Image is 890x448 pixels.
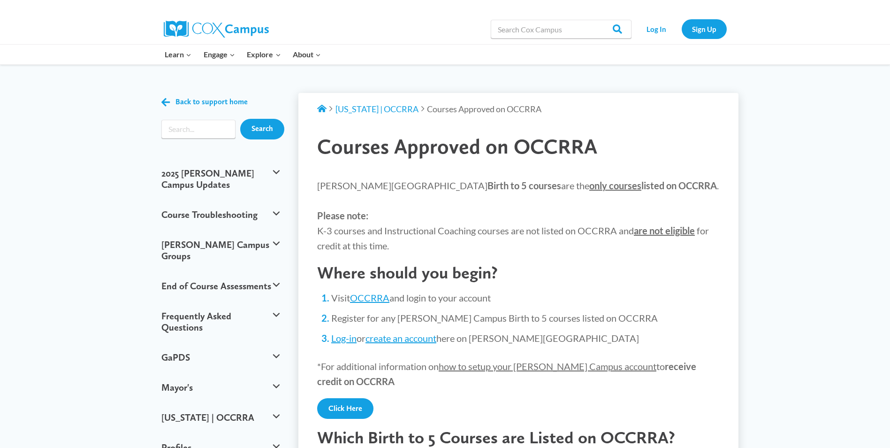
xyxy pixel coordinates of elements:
[159,45,327,64] nav: Primary Navigation
[240,119,284,139] input: Search
[157,301,285,342] button: Frequently Asked Questions
[157,230,285,271] button: [PERSON_NAME] Campus Groups
[157,342,285,372] button: GaPDS
[164,21,269,38] img: Cox Campus
[634,225,695,236] strong: are not eligible
[331,332,720,345] li: or here on [PERSON_NAME][GEOGRAPHIC_DATA]
[317,427,720,448] h2: Which Birth to 5 Courses are Listed on OCCRRA?
[365,332,436,344] a: create an account
[317,263,720,283] h2: Where should you begin?
[331,332,357,344] a: Log-in
[157,271,285,301] button: End of Course Assessments
[161,120,236,139] form: Search form
[331,291,720,304] li: Visit and login to your account
[682,19,727,39] a: Sign Up
[589,180,717,191] strong: listed on OCCRRA
[491,20,631,39] input: Search Cox Campus
[350,292,389,303] a: OCCRRA
[157,402,285,433] button: [US_STATE] | OCCRRA
[439,361,656,372] span: how to setup your [PERSON_NAME] Campus account
[317,178,720,253] p: [PERSON_NAME][GEOGRAPHIC_DATA] are the . K-3 courses and Instructional Coaching courses are not l...
[335,104,418,114] a: [US_STATE] | OCCRRA
[165,48,191,61] span: Learn
[161,120,236,139] input: Search input
[317,398,373,419] a: Click Here
[317,104,327,114] a: Support Home
[636,19,727,39] nav: Secondary Navigation
[157,372,285,402] button: Mayor's
[247,48,281,61] span: Explore
[317,134,597,159] span: Courses Approved on OCCRRA
[636,19,677,39] a: Log In
[204,48,235,61] span: Engage
[175,98,248,107] span: Back to support home
[317,210,368,221] strong: Please note:
[157,200,285,230] button: Course Troubleshooting
[293,48,321,61] span: About
[487,180,561,191] strong: Birth to 5 courses
[161,95,248,109] a: Back to support home
[589,180,641,191] span: only courses
[157,158,285,200] button: 2025 [PERSON_NAME] Campus Updates
[331,311,720,324] li: Register for any [PERSON_NAME] Campus Birth to 5 courses listed on OCCRRA
[427,104,541,114] span: Courses Approved on OCCRRA
[317,359,720,389] p: *For additional information on to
